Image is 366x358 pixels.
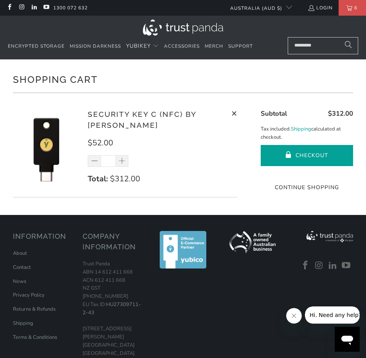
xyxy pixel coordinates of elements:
a: Contact [13,264,31,271]
iframe: Message from company [305,306,360,324]
span: $312.00 [110,174,140,184]
a: About [13,250,27,257]
span: Merch [205,43,223,49]
a: Trust Panda Australia on Facebook [6,5,13,11]
span: $312.00 [328,109,353,118]
span: Subtotal [261,109,287,118]
span: Accessories [164,43,200,49]
a: News [13,278,26,285]
img: Trust Panda Australia [143,20,223,36]
span: YubiKey [126,42,151,50]
a: Trust Panda Australia on LinkedIn [31,5,37,11]
nav: Translation missing: en.navigation.header.main_nav [8,37,253,55]
a: 1300 072 632 [53,4,88,12]
a: Trust Panda Australia on Facebook [300,261,312,271]
iframe: Close message [286,308,302,324]
span: $52.00 [88,138,113,148]
a: HU27309711-2-43 [83,301,141,316]
span: Mission Darkness [70,43,121,49]
iframe: Button to launch messaging window [335,327,360,352]
a: Support [228,37,253,55]
a: Mission Darkness [70,37,121,55]
a: Shipping [13,320,33,327]
h1: Shopping Cart [13,71,353,87]
span: Hi. Need any help? [5,5,56,12]
span: Encrypted Storage [8,43,65,49]
a: Security Key C (NFC) by [PERSON_NAME] [88,110,196,130]
a: Returns & Refunds [13,306,56,313]
a: Accessories [164,37,200,55]
a: Shipping [291,125,311,133]
a: Trust Panda Australia on Instagram [18,5,25,11]
a: Privacy Policy [13,292,45,299]
a: Terms & Conditions [13,334,57,341]
a: Continue Shopping [261,183,353,192]
button: Search [339,37,358,54]
a: Merch [205,37,223,55]
a: Trust Panda Australia on YouTube [43,5,49,11]
a: Trust Panda Australia on Instagram [314,261,325,271]
strong: Total: [88,174,108,184]
a: Trust Panda Australia on LinkedIn [327,261,339,271]
button: Checkout [261,145,353,166]
p: Trust Panda ABN 14 612 411 668 ACN 612 411 668 NZ GST [PHONE_NUMBER] EU Tax ID: [STREET_ADDRESS][... [83,260,144,358]
img: Security Key C (NFC) by Yubico [13,116,80,183]
a: Login [308,4,333,12]
summary: YubiKey [126,37,159,55]
p: Tax included. calculated at checkout. [261,125,353,141]
a: Encrypted Storage [8,37,65,55]
a: Trust Panda Australia on YouTube [341,261,352,271]
input: Search... [288,37,358,54]
span: Support [228,43,253,49]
